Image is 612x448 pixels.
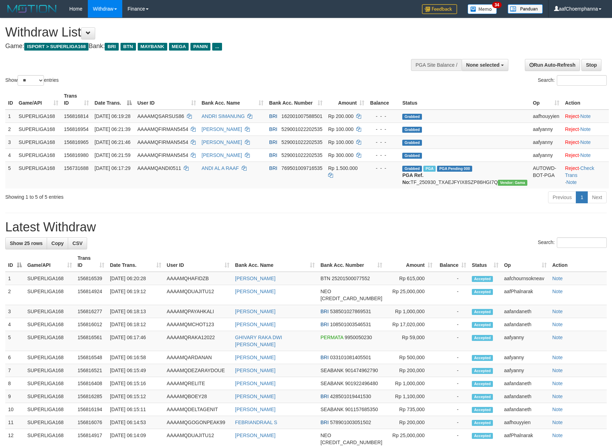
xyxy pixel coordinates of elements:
td: AUTOWD-BOT-PGA [530,162,562,189]
td: SUPERLIGA168 [25,331,75,351]
span: Copy 5859457140486971 to clipboard [320,296,382,301]
td: 156816194 [75,403,107,416]
a: Check Trans [565,165,594,178]
span: Copy 529001022202535 to clipboard [281,152,323,158]
td: · [562,136,609,149]
a: Note [552,276,563,281]
span: AAAAMQFIRMAN5454 [137,139,188,145]
td: 156816548 [75,351,107,364]
a: Note [552,335,563,340]
td: [DATE] 06:15:16 [107,377,164,390]
span: CSV [72,241,83,246]
td: Rp 17,020,000 [385,318,435,331]
a: [PERSON_NAME] [202,139,242,145]
span: MEGA [169,43,189,51]
span: NEO [320,433,331,438]
div: - - - [370,152,397,159]
td: AAAAMQRELITE [164,377,232,390]
th: Bank Acc. Number: activate to sort column ascending [318,252,385,272]
span: BRI [320,309,328,314]
span: BRI [269,165,277,171]
th: Amount: activate to sort column ascending [325,90,367,110]
span: Copy 901922496480 to clipboard [345,381,378,386]
th: Status [399,90,530,110]
th: Game/API: activate to sort column ascending [16,90,61,110]
td: SUPERLIGA168 [16,136,61,149]
span: 156731688 [64,165,89,171]
td: aafhouyyien [530,110,562,123]
td: 2 [5,285,25,305]
a: 1 [576,191,588,203]
span: [DATE] 06:21:59 [95,152,130,158]
span: Copy 162001007588501 to clipboard [281,113,323,119]
span: SEABANK [320,381,344,386]
td: 11 [5,416,25,429]
td: - [435,318,469,331]
td: 156816012 [75,318,107,331]
span: Grabbed [402,127,422,133]
a: [PERSON_NAME] [235,276,275,281]
span: Copy 529001022202535 to clipboard [281,126,323,132]
th: Status: activate to sort column ascending [469,252,501,272]
span: Copy 901157685350 to clipboard [345,407,378,412]
td: aafandaneth [501,403,549,416]
a: Reject [565,126,579,132]
a: [PERSON_NAME] [235,381,275,386]
td: aafyanny [530,123,562,136]
td: - [435,305,469,318]
div: - - - [370,165,397,172]
td: aafchournsokneav [501,272,549,285]
span: Grabbed [402,140,422,146]
a: Note [552,407,563,412]
td: SUPERLIGA168 [25,285,75,305]
td: SUPERLIGA168 [25,416,75,429]
td: AAAAMQDUAJITU12 [164,285,232,305]
td: · [562,123,609,136]
th: Action [562,90,609,110]
td: aafyanny [501,364,549,377]
th: Op: activate to sort column ascending [530,90,562,110]
a: CSV [68,237,87,249]
span: Copy 529001022202535 to clipboard [281,139,323,145]
label: Search: [538,75,607,86]
td: Rp 735,000 [385,403,435,416]
td: · · [562,162,609,189]
td: SUPERLIGA168 [16,110,61,123]
td: 8 [5,377,25,390]
td: SUPERLIGA168 [16,123,61,136]
th: ID [5,90,16,110]
th: Bank Acc. Name: activate to sort column ascending [232,252,318,272]
td: - [435,390,469,403]
a: Next [587,191,607,203]
td: Rp 1,000,000 [385,377,435,390]
td: 4 [5,149,16,162]
td: [DATE] 06:16:58 [107,351,164,364]
span: BRI [269,139,277,145]
h1: Latest Withdraw [5,220,607,234]
span: AAAAMQFIRMAN5454 [137,126,188,132]
a: Show 25 rows [5,237,47,249]
span: None selected [466,62,500,68]
div: - - - [370,139,397,146]
td: 156816285 [75,390,107,403]
td: [DATE] 06:20:28 [107,272,164,285]
a: Note [552,309,563,314]
td: SUPERLIGA168 [25,377,75,390]
img: Feedback.jpg [422,4,457,14]
span: Copy 9950050230 to clipboard [345,335,372,340]
td: aafandaneth [501,305,549,318]
th: Op: activate to sort column ascending [501,252,549,272]
td: aafyanny [501,351,549,364]
span: [DATE] 06:17:29 [95,165,130,171]
span: Copy 25201500077552 to clipboard [332,276,370,281]
a: Note [552,289,563,294]
td: 156816539 [75,272,107,285]
td: aafyanny [530,149,562,162]
td: aafyanny [501,331,549,351]
td: - [435,364,469,377]
span: 156816980 [64,152,89,158]
span: BRI [320,322,328,327]
span: 156816965 [64,139,89,145]
td: - [435,351,469,364]
span: Copy 578901003051502 to clipboard [330,420,371,425]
